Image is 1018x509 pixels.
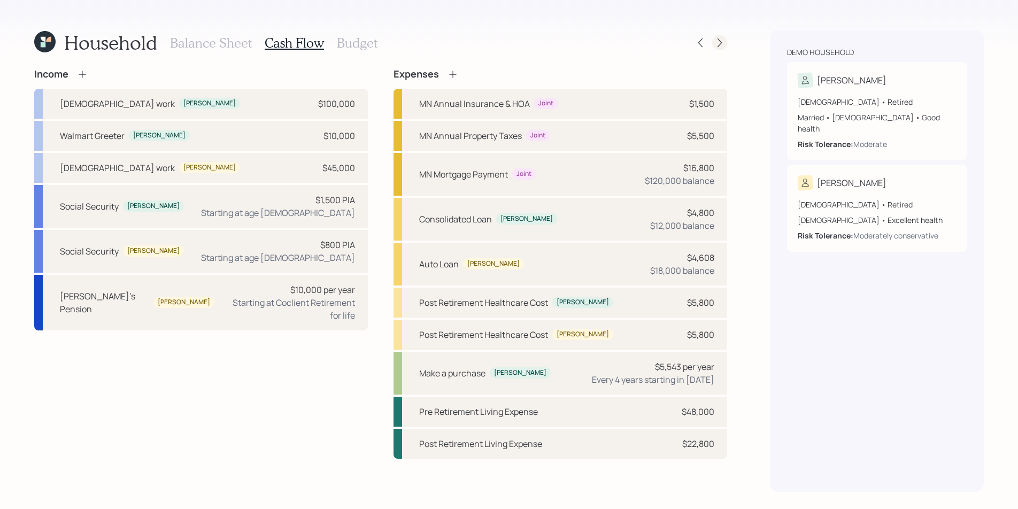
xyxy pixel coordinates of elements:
[201,251,355,264] div: Starting at age [DEMOGRAPHIC_DATA]
[689,97,714,110] div: $1,500
[60,245,119,258] div: Social Security
[394,68,439,80] h4: Expenses
[853,138,887,150] div: Moderate
[798,199,956,210] div: [DEMOGRAPHIC_DATA] • Retired
[645,174,714,187] div: $120,000 balance
[337,35,377,51] h3: Budget
[516,169,531,179] div: Joint
[127,246,180,256] div: [PERSON_NAME]
[419,129,522,142] div: MN Annual Property Taxes
[60,97,175,110] div: [DEMOGRAPHIC_DATA] work
[798,112,956,134] div: Married • [DEMOGRAPHIC_DATA] • Good health
[655,360,714,373] div: $5,543 per year
[650,264,714,277] div: $18,000 balance
[557,330,609,339] div: [PERSON_NAME]
[158,298,210,307] div: [PERSON_NAME]
[682,437,714,450] div: $22,800
[557,298,609,307] div: [PERSON_NAME]
[798,96,956,107] div: [DEMOGRAPHIC_DATA] • Retired
[183,99,236,108] div: [PERSON_NAME]
[419,258,459,271] div: Auto Loan
[500,214,553,223] div: [PERSON_NAME]
[682,405,714,418] div: $48,000
[323,129,355,142] div: $10,000
[817,74,886,87] div: [PERSON_NAME]
[419,405,538,418] div: Pre Retirement Living Expense
[419,97,530,110] div: MN Annual Insurance & HOA
[183,163,236,172] div: [PERSON_NAME]
[170,35,252,51] h3: Balance Sheet
[687,296,714,309] div: $5,800
[467,259,520,268] div: [PERSON_NAME]
[419,296,548,309] div: Post Retirement Healthcare Cost
[592,373,714,386] div: Every 4 years starting in [DATE]
[60,200,119,213] div: Social Security
[290,283,355,296] div: $10,000 per year
[687,328,714,341] div: $5,800
[133,131,186,140] div: [PERSON_NAME]
[798,230,853,241] b: Risk Tolerance:
[419,328,548,341] div: Post Retirement Healthcare Cost
[64,31,157,54] h1: Household
[530,131,545,140] div: Joint
[419,367,485,380] div: Make a purchase
[419,437,542,450] div: Post Retirement Living Expense
[798,139,853,149] b: Risk Tolerance:
[318,97,355,110] div: $100,000
[494,368,546,377] div: [PERSON_NAME]
[798,214,956,226] div: [DEMOGRAPHIC_DATA] • Excellent health
[687,206,714,219] div: $4,800
[127,202,180,211] div: [PERSON_NAME]
[34,68,68,80] h4: Income
[538,99,553,108] div: Joint
[322,161,355,174] div: $45,000
[315,194,355,206] div: $1,500 PIA
[683,161,714,174] div: $16,800
[320,238,355,251] div: $800 PIA
[265,35,324,51] h3: Cash Flow
[687,251,714,264] div: $4,608
[419,213,492,226] div: Consolidated Loan
[60,161,175,174] div: [DEMOGRAPHIC_DATA] work
[201,206,355,219] div: Starting at age [DEMOGRAPHIC_DATA]
[853,230,938,241] div: Moderately conservative
[419,168,508,181] div: MN Mortgage Payment
[687,129,714,142] div: $5,500
[60,129,125,142] div: Walmart Greeter
[650,219,714,232] div: $12,000 balance
[60,290,149,315] div: [PERSON_NAME]'s Pension
[223,296,355,322] div: Starting at Coclient Retirement for life
[787,47,854,58] div: Demo household
[817,176,886,189] div: [PERSON_NAME]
